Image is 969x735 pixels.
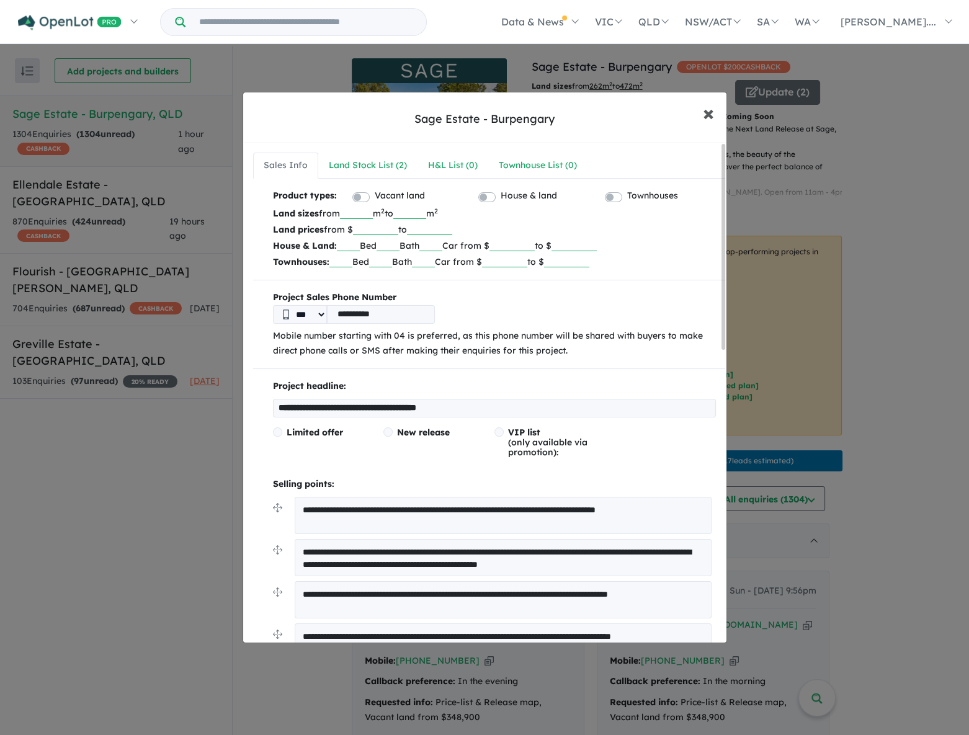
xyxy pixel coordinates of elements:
img: drag.svg [273,587,282,597]
b: Product types: [273,189,337,205]
p: from $ to [273,221,716,238]
img: Openlot PRO Logo White [18,15,122,30]
div: Sage Estate - Burpengary [414,111,555,127]
sup: 2 [381,207,385,215]
span: New release [397,427,450,438]
p: from m to m [273,205,716,221]
img: drag.svg [273,503,282,512]
img: Phone icon [283,310,289,319]
div: Townhouse List ( 0 ) [499,158,577,173]
img: drag.svg [273,630,282,639]
p: Bed Bath Car from $ to $ [273,238,716,254]
span: Limited offer [287,427,343,438]
div: H&L List ( 0 ) [428,158,478,173]
b: House & Land: [273,240,337,251]
p: Mobile number starting with 04 is preferred, as this phone number will be shared with buyers to m... [273,329,716,359]
input: Try estate name, suburb, builder or developer [188,9,424,35]
label: House & land [501,189,557,203]
b: Land prices [273,224,324,235]
b: Townhouses: [273,256,329,267]
p: Selling points: [273,477,716,492]
div: Land Stock List ( 2 ) [329,158,407,173]
p: Bed Bath Car from $ to $ [273,254,716,270]
b: Project Sales Phone Number [273,290,716,305]
b: Land sizes [273,208,319,219]
span: (only available via promotion): [508,427,587,458]
sup: 2 [434,207,438,215]
img: drag.svg [273,545,282,555]
label: Townhouses [627,189,678,203]
span: VIP list [508,427,540,438]
span: × [703,99,714,126]
div: Sales Info [264,158,308,173]
span: [PERSON_NAME].... [841,16,936,28]
p: Project headline: [273,379,716,394]
label: Vacant land [375,189,425,203]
